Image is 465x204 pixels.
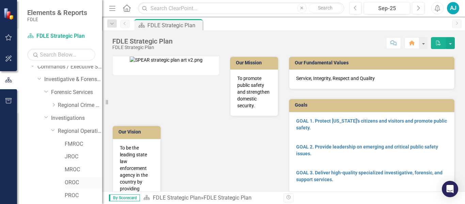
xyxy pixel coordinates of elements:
[204,194,252,201] div: FDLE Strategic Plan
[296,75,447,82] p: Service, Integrity, Respect and Quality
[65,153,102,161] a: JROC
[27,17,87,22] small: FDLE
[442,181,458,197] div: Open Intercom Messenger
[58,127,102,135] a: Regional Operations Centers
[143,194,278,202] div: »
[138,2,344,14] input: Search ClearPoint...
[65,192,102,200] a: PROC
[27,9,87,17] span: Elements & Reports
[27,49,95,61] input: Search Below...
[296,118,447,130] a: GOAL 1. Protect [US_STATE]'s citizens and visitors and promote public safety.
[318,5,333,11] span: Search
[236,60,275,65] h3: Our Mission
[295,103,451,108] h3: Goals
[51,114,102,122] a: Investigations
[295,60,451,65] h3: Our Fundamental Values
[118,129,157,135] h3: Our Vision
[296,170,443,182] a: GOAL 3. Deliver high-quality specialized investigative, forensic, and support services.
[112,45,173,50] div: FDLE Strategic Plan
[37,63,102,71] a: Commands / Executive Support Branch
[237,75,271,109] p: To promote public safety and strengthen domestic security.
[366,4,408,13] div: Sep-25
[153,194,201,201] a: FDLE Strategic Plan
[112,37,173,45] div: FDLE Strategic Plan
[130,57,203,63] img: SPEAR strategic plan art v2.png
[65,179,102,187] a: OROC
[364,2,410,14] button: Sep-25
[51,89,102,96] a: Forensic Services
[65,140,102,148] a: FMROC
[109,194,140,201] span: By Scorecard
[65,166,102,174] a: MROC
[447,2,459,14] button: AJ
[44,76,102,83] a: Investigative & Forensic Services Command
[308,3,342,13] button: Search
[296,144,438,156] a: GOAL 2. Provide leadership on emerging and critical public safety issues.
[58,101,102,109] a: Regional Crime Labs
[147,21,201,30] div: FDLE Strategic Plan
[3,7,15,19] img: ClearPoint Strategy
[27,32,95,40] a: FDLE Strategic Plan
